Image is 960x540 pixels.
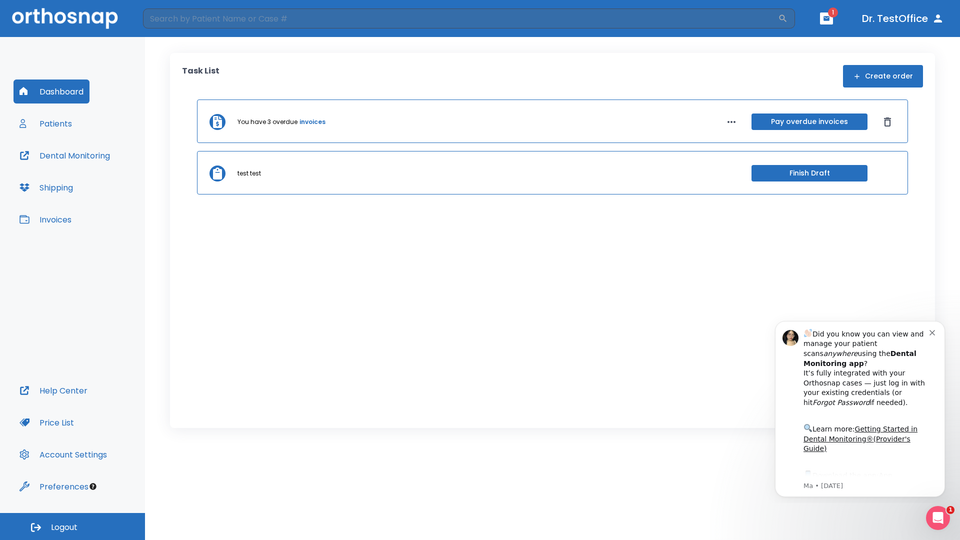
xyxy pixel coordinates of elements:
[13,143,116,167] button: Dental Monitoring
[751,113,867,130] button: Pay overdue invoices
[13,378,93,402] button: Help Center
[946,506,954,514] span: 1
[169,15,177,23] button: Dismiss notification
[299,117,325,126] a: invoices
[43,169,169,178] p: Message from Ma, sent 8w ago
[760,312,960,503] iframe: Intercom notifications message
[237,169,261,178] p: test test
[828,7,838,17] span: 1
[926,506,950,530] iframe: Intercom live chat
[13,410,80,434] button: Price List
[237,117,297,126] p: You have 3 overdue
[13,79,89,103] button: Dashboard
[43,159,132,177] a: App Store
[51,522,77,533] span: Logout
[751,165,867,181] button: Finish Draft
[879,114,895,130] button: Dismiss
[182,65,219,87] p: Task List
[13,207,77,231] button: Invoices
[843,65,923,87] button: Create order
[88,482,97,491] div: Tooltip anchor
[13,111,78,135] button: Patients
[13,442,113,466] button: Account Settings
[13,474,94,498] button: Preferences
[12,8,118,28] img: Orthosnap
[13,175,79,199] button: Shipping
[858,9,948,27] button: Dr. TestOffice
[43,157,169,208] div: Download the app: | ​ Let us know if you need help getting started!
[143,8,778,28] input: Search by Patient Name or Case #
